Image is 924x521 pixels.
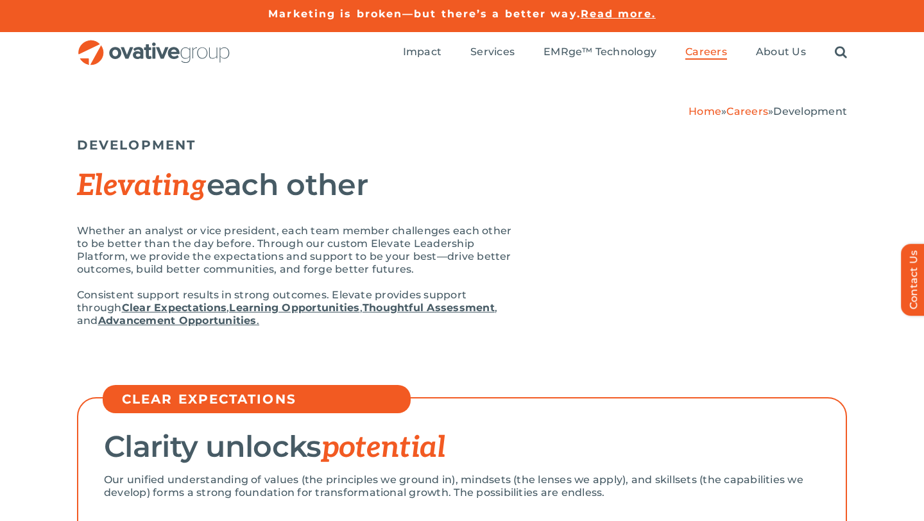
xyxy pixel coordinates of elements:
h5: CLEAR EXPECTATIONS [122,391,404,407]
a: Clear Expectations [122,302,227,314]
a: About Us [756,46,806,60]
a: Search [835,46,847,60]
a: Careers [726,105,768,117]
a: Home [689,105,721,117]
p: Whether an analyst or vice president, each team member challenges each other to be better than th... [77,225,513,276]
h2: each other [77,169,513,202]
a: Marketing is broken—but there’s a better way. [268,8,581,20]
h5: DEVELOPMENT [77,137,847,153]
span: Elevating [77,168,207,204]
span: Services [470,46,515,58]
a: Careers [685,46,727,60]
nav: Menu [403,32,847,73]
a: Thoughtful Assessment [363,302,495,314]
img: Elevate – Elevate Logo [565,162,821,230]
span: About Us [756,46,806,58]
a: Services [470,46,515,60]
p: Our unified understanding of values (the principles we ground in), mindsets (the lenses we apply)... [104,474,820,499]
a: EMRge™ Technology [543,46,656,60]
p: Consistent support results in strong outcomes. Elevate provides support through [77,289,513,327]
strong: Advancement Opportunities [98,314,257,327]
span: , [227,302,229,314]
a: Read more. [581,8,656,20]
span: , and [77,302,497,327]
a: Advancement Opportunities. [98,314,259,327]
span: Careers [685,46,727,58]
span: » » [689,105,847,117]
span: Development [773,105,847,117]
span: EMRge™ Technology [543,46,656,58]
span: , [360,302,363,314]
a: OG_Full_horizontal_RGB [77,38,231,51]
a: Learning Opportunities [229,302,359,314]
span: potential [321,430,446,466]
span: Impact [403,46,441,58]
a: Impact [403,46,441,60]
h2: Clarity unlocks [104,431,820,464]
